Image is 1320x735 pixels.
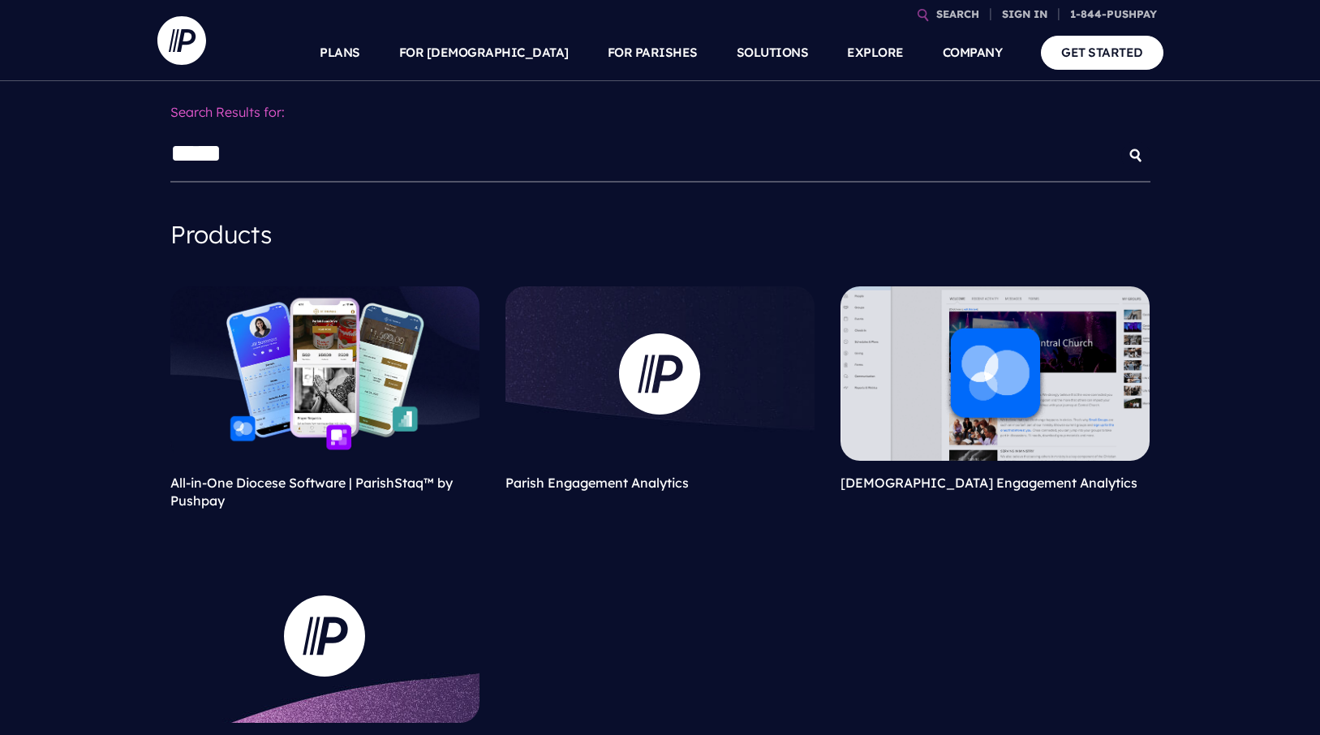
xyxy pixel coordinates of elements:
a: GET STARTED [1041,36,1163,69]
a: All-in-One Diocese Software | ParishStaq™ by Pushpay [170,475,453,509]
p: Search Results for: [170,94,1150,131]
a: SOLUTIONS [737,24,809,81]
a: Parish Engagement Analytics [505,475,689,491]
a: EXPLORE [847,24,904,81]
a: PLANS [320,24,360,81]
a: FOR PARISHES [608,24,698,81]
a: COMPANY [943,24,1003,81]
h4: Products [170,208,1150,260]
a: [DEMOGRAPHIC_DATA] Engagement Analytics [841,475,1137,491]
a: FOR [DEMOGRAPHIC_DATA] [399,24,569,81]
